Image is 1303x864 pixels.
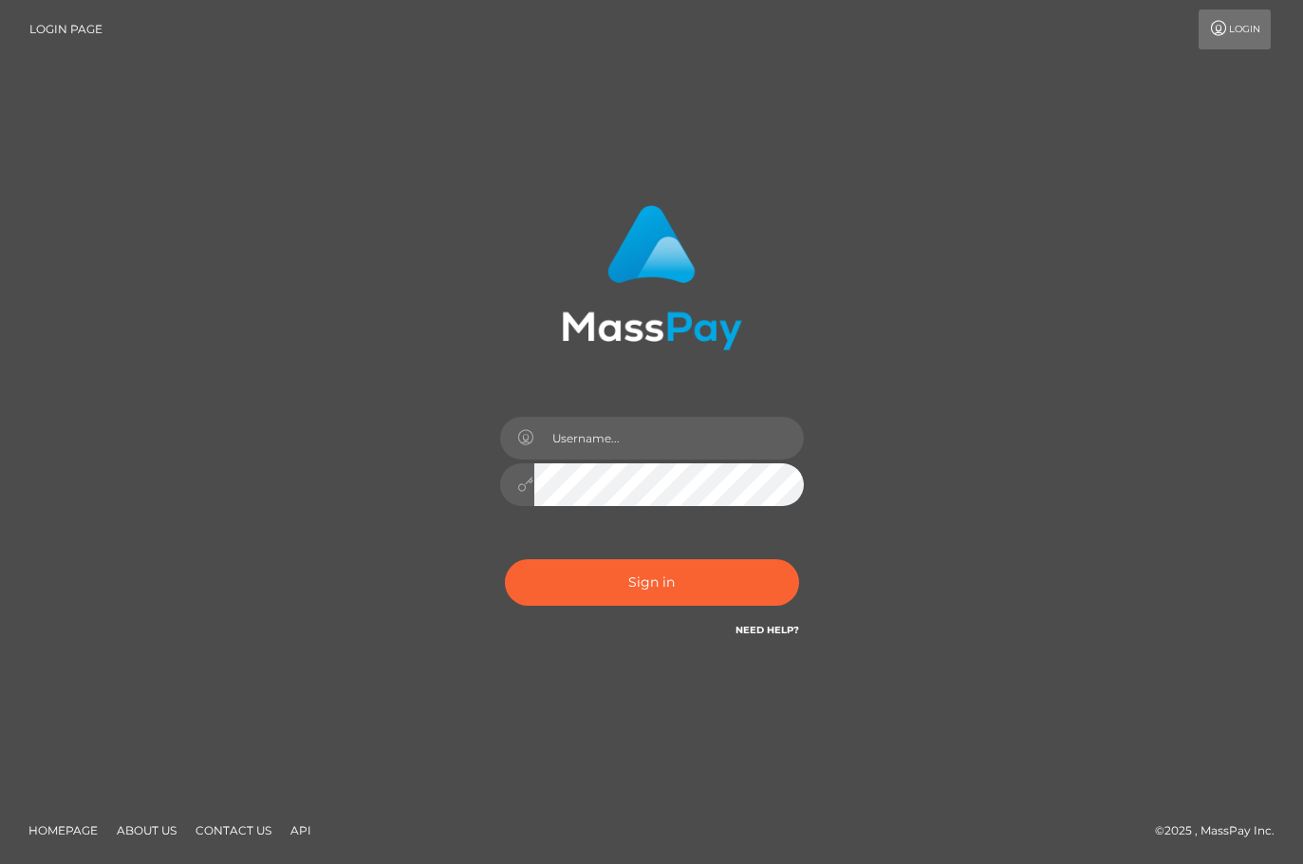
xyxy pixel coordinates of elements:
a: About Us [109,816,184,845]
a: Need Help? [735,624,799,636]
div: © 2025 , MassPay Inc. [1155,820,1289,841]
a: Login Page [29,9,102,49]
a: API [283,816,319,845]
a: Login [1199,9,1271,49]
a: Contact Us [188,816,279,845]
input: Username... [534,417,804,460]
button: Sign in [505,559,799,606]
img: MassPay Login [562,205,742,350]
a: Homepage [21,816,105,845]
